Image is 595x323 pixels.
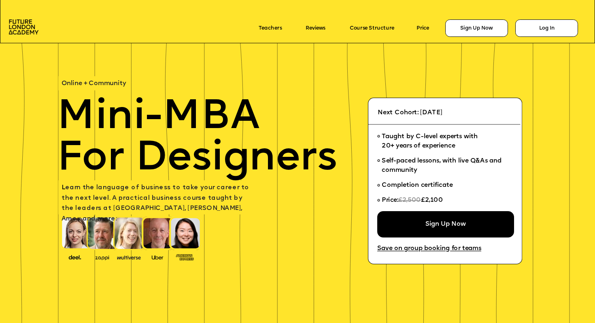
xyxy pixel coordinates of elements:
a: Teachers [259,25,282,31]
a: Course Structure [350,25,395,31]
a: Price [416,25,429,31]
img: image-b7d05013-d886-4065-8d38-3eca2af40620.png [115,253,143,261]
span: Next Cohort: [DATE] [378,109,442,116]
span: For Designers [57,138,337,180]
img: image-aac980e9-41de-4c2d-a048-f29dd30a0068.png [9,19,38,34]
span: earn the language of business to take your career to the next level. A practical business course ... [62,184,251,222]
span: Completion certificate [382,182,453,189]
img: image-388f4489-9820-4c53-9b08-f7df0b8d4ae2.png [63,253,86,261]
span: £2,500 [398,197,421,204]
span: Online + Community [62,80,126,87]
span: £2,100 [421,197,443,204]
span: Self-paced lessons, with live Q&As and community [382,158,503,173]
a: Save on group booking for teams [377,246,481,252]
span: Price: [382,197,398,204]
span: L [62,184,65,191]
a: Reviews [306,25,325,31]
span: Taught by C-level experts with 20+ years of experience [382,133,478,149]
img: image-93eab660-639c-4de6-957c-4ae039a0235a.png [173,252,196,261]
img: image-99cff0b2-a396-4aab-8550-cf4071da2cb9.png [146,254,169,260]
img: image-b2f1584c-cbf7-4a77-bbe0-f56ae6ee31f2.png [91,254,114,260]
span: Mini-MBA [57,97,260,139]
